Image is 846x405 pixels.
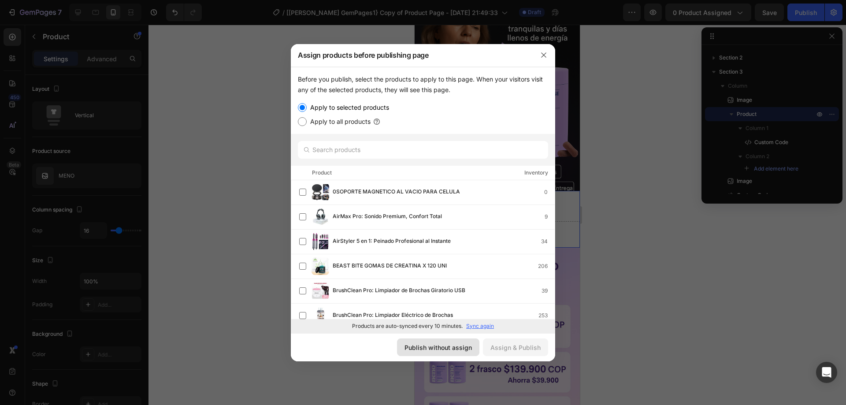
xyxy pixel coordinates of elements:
span: 0SOPORTE MAGNETICO AL VACIO PARA CELULA [333,187,460,197]
p: Sync again [466,322,494,330]
img: product-img [312,257,329,275]
div: Product [312,168,332,177]
div: Inventory [524,168,548,177]
div: 206 [538,262,555,271]
span: BrushClean Pro: Limpiador de Brochas Giratorio USB [333,286,465,296]
label: Apply to selected products [307,102,389,113]
span: BEAST BITE GOMAS DE CREATINA X 120 UNI [333,261,447,271]
div: Assign products before publishing page [291,44,532,67]
div: Publish without assign [404,343,472,352]
div: 34 [541,237,555,246]
img: product-img [312,233,329,250]
div: 0 [544,188,555,197]
span: AirStyler 5 en 1: Peinado Profesional al Instante [333,237,451,246]
img: product-img [312,307,329,324]
span: BrushClean Pro: Limpiador Eléctrico de Brochas [333,311,453,320]
img: product-img [312,282,329,300]
button: Publish without assign [397,338,479,356]
span: AirMax Pro: Sonido Premium, Confort Total [333,212,442,222]
div: 39 [542,286,555,295]
img: product-img [312,208,329,226]
div: 9 [545,212,555,221]
input: Search products [298,141,548,159]
img: product-img [312,183,329,201]
div: Before you publish, select the products to apply to this page. When your visitors visit any of th... [298,74,548,95]
div: Assign & Publish [490,343,541,352]
p: Products are auto-synced every 10 minutes. [352,322,463,330]
label: Apply to all products [307,116,371,127]
div: Product [11,154,34,162]
button: Assign & Publish [483,338,548,356]
div: Drop element here [65,206,111,213]
div: /> [291,67,555,333]
div: Open Intercom Messenger [816,362,837,383]
div: 253 [538,311,555,320]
